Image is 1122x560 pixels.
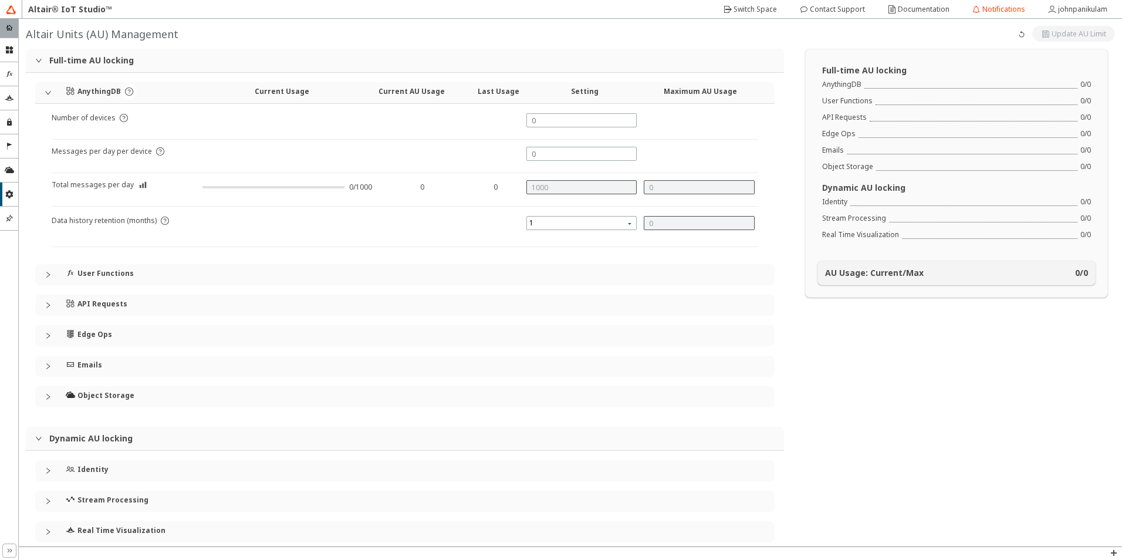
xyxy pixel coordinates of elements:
[35,82,775,103] div: AnythingDBCurrent UsageCurrent AU UsageLast UsageSettingMaximum AU Usage
[45,89,52,96] span: expanded
[1080,197,1091,207] div: 0 / 0
[528,87,643,96] h4: Setting
[1080,230,1091,239] div: 0 / 0
[77,330,112,339] h4: Edge Ops
[52,147,152,173] article: Messages per day per device
[35,325,775,346] div: Edge Ops
[1080,146,1091,155] div: 0 / 0
[822,162,873,171] div: Object Storage
[26,427,784,450] div: Dynamic AU locking
[45,332,52,339] span: collapsed
[49,434,775,443] h3: Dynamic AU locking
[822,96,873,106] div: User Functions
[77,495,148,505] h4: Stream Processing
[472,183,519,192] div: 0
[35,435,42,442] span: expanded
[1080,80,1091,89] div: 0 / 0
[77,269,134,278] h4: User Functions
[822,129,856,139] div: Edge Ops
[45,363,52,370] span: collapsed
[77,391,134,400] h4: Object Storage
[35,386,775,407] div: Object Storage
[822,197,847,207] div: Identity
[35,295,775,316] div: API Requests
[45,271,52,278] span: collapsed
[822,113,867,122] div: API Requests
[45,467,52,474] span: collapsed
[35,356,775,377] div: Emails
[822,230,899,239] div: Real Time Visualization
[354,87,470,96] h4: Current AU Usage
[52,113,116,139] article: Number of devices
[1080,214,1091,223] div: 0 / 0
[52,180,134,206] article: Total messages per day
[35,460,775,481] div: Identity
[26,49,784,72] div: Full-time AU locking
[822,183,1091,193] h3: Dynamic AU locking
[77,526,165,535] h4: Real Time Visualization
[35,264,775,285] div: User Functions
[77,299,127,309] h4: API Requests
[35,521,775,542] div: Real Time Visualization
[210,87,354,96] h4: Current Usage
[1080,129,1091,139] div: 0 / 0
[45,393,52,400] span: collapsed
[45,302,52,309] span: collapsed
[469,87,527,96] h4: Last Usage
[77,87,121,96] h4: AnythingDB
[45,528,52,535] span: collapsed
[52,216,157,247] article: Data history retention (months)
[825,268,924,278] h4: AU Usage: Current/Max
[35,491,775,512] div: Stream Processing
[822,146,844,155] div: Emails
[45,498,52,505] span: collapsed
[529,216,637,230] span: 1
[643,87,758,96] h4: Maximum AU Usage
[77,465,109,474] h4: Identity
[1080,162,1091,171] div: 0 / 0
[1080,113,1091,122] div: 0 / 0
[384,183,461,192] div: 0
[822,80,861,89] div: AnythingDB
[822,214,886,223] div: Stream Processing
[349,183,372,192] div: 0/1000
[77,360,102,370] h4: Emails
[822,66,1091,75] h3: Full-time AU locking
[35,57,42,64] span: expanded
[1080,96,1091,106] div: 0 / 0
[1075,268,1088,278] h4: 0 / 0
[49,56,775,65] h3: Full-time AU locking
